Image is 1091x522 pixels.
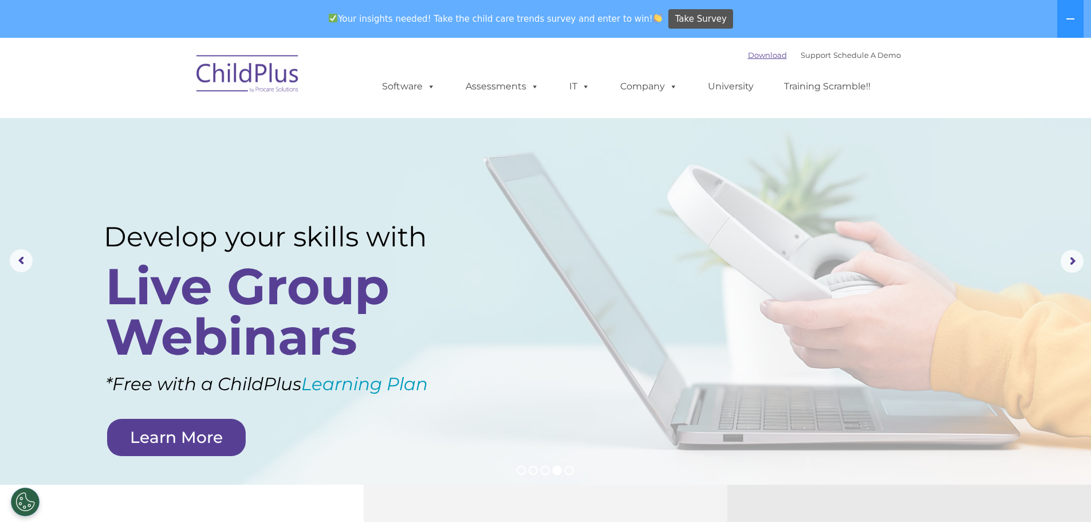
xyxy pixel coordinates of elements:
[675,9,727,29] span: Take Survey
[558,75,601,98] a: IT
[653,14,662,22] img: 👏
[371,75,447,98] a: Software
[833,50,901,60] a: Schedule A Demo
[668,9,733,29] a: Take Survey
[159,123,208,131] span: Phone number
[748,50,901,60] font: |
[11,488,40,516] button: Cookies Settings
[301,373,428,395] a: Learning Plan
[696,75,765,98] a: University
[159,76,194,84] span: Last name
[324,7,667,30] span: Your insights needed! Take the child care trends survey and enter to win!
[107,419,246,456] a: Learn More
[773,75,882,98] a: Training Scramble!!
[801,50,831,60] a: Support
[329,14,337,22] img: ✅
[748,50,787,60] a: Download
[454,75,550,98] a: Assessments
[105,368,491,401] rs-layer: *Free with a ChildPlus
[105,261,460,362] rs-layer: Live Group Webinars
[104,221,464,253] rs-layer: Develop your skills with
[191,47,305,104] img: ChildPlus by Procare Solutions
[609,75,689,98] a: Company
